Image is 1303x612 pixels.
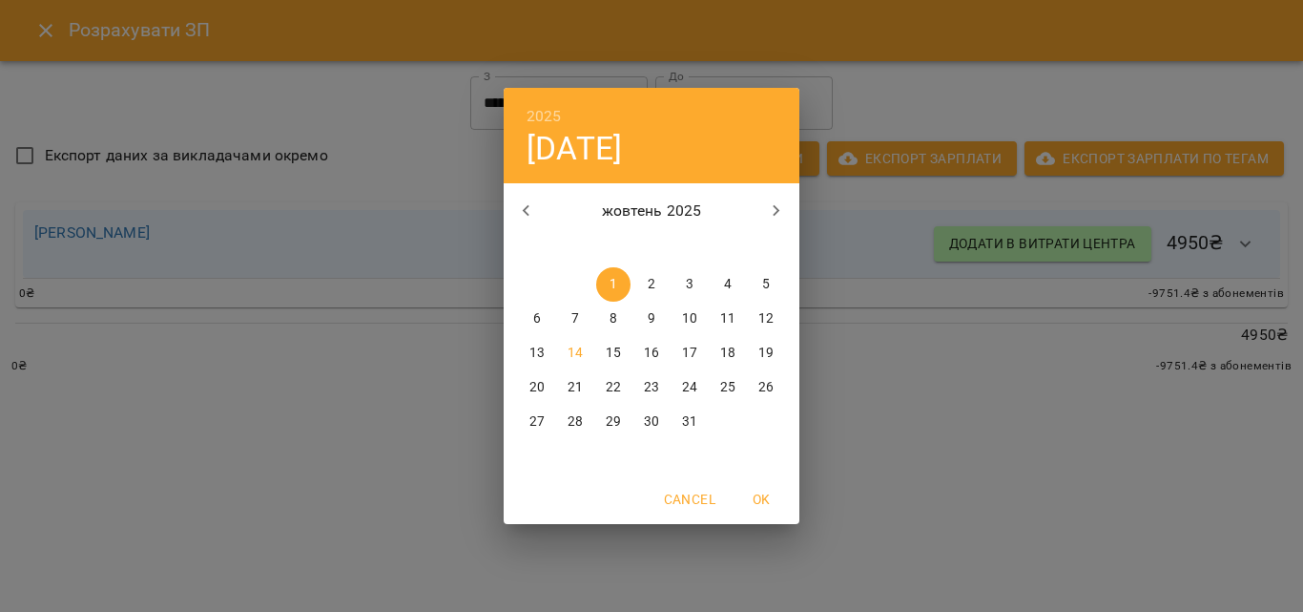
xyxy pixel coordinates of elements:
[634,336,669,370] button: 16
[738,488,784,511] span: OK
[596,370,631,405] button: 22
[596,336,631,370] button: 15
[720,309,735,328] p: 11
[758,378,774,397] p: 26
[634,302,669,336] button: 9
[520,336,554,370] button: 13
[529,378,545,397] p: 20
[533,309,541,328] p: 6
[558,239,592,258] span: вт
[711,239,745,258] span: сб
[596,239,631,258] span: ср
[568,412,583,432] p: 28
[596,267,631,302] button: 1
[648,309,655,328] p: 9
[520,302,554,336] button: 6
[558,405,592,439] button: 28
[664,488,715,511] span: Cancel
[606,412,621,432] p: 29
[568,378,583,397] p: 21
[749,370,783,405] button: 26
[549,200,755,222] p: жовтень 2025
[686,275,693,294] p: 3
[529,344,545,363] p: 13
[749,302,783,336] button: 12
[749,267,783,302] button: 5
[682,309,697,328] p: 10
[520,405,554,439] button: 27
[596,405,631,439] button: 29
[648,275,655,294] p: 2
[644,378,659,397] p: 23
[724,275,732,294] p: 4
[672,239,707,258] span: пт
[644,344,659,363] p: 16
[672,405,707,439] button: 31
[720,378,735,397] p: 25
[672,336,707,370] button: 17
[656,482,723,517] button: Cancel
[527,129,622,168] button: [DATE]
[644,412,659,432] p: 30
[520,239,554,258] span: пн
[672,267,707,302] button: 3
[634,405,669,439] button: 30
[610,309,617,328] p: 8
[558,302,592,336] button: 7
[758,344,774,363] p: 19
[731,482,792,517] button: OK
[762,275,770,294] p: 5
[571,309,579,328] p: 7
[711,336,745,370] button: 18
[711,302,745,336] button: 11
[527,103,562,130] button: 2025
[529,412,545,432] p: 27
[682,378,697,397] p: 24
[672,370,707,405] button: 24
[634,267,669,302] button: 2
[749,336,783,370] button: 19
[711,370,745,405] button: 25
[682,344,697,363] p: 17
[711,267,745,302] button: 4
[634,239,669,258] span: чт
[606,378,621,397] p: 22
[568,344,583,363] p: 14
[596,302,631,336] button: 8
[682,412,697,432] p: 31
[672,302,707,336] button: 10
[610,275,617,294] p: 1
[720,344,735,363] p: 18
[749,239,783,258] span: нд
[606,344,621,363] p: 15
[520,370,554,405] button: 20
[758,309,774,328] p: 12
[558,336,592,370] button: 14
[634,370,669,405] button: 23
[558,370,592,405] button: 21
